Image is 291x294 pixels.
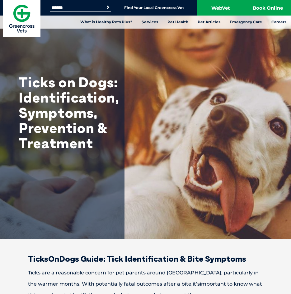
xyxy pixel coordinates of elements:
span: On [48,254,59,264]
span: Ticks are a reasonable concern for pet parents around [GEOGRAPHIC_DATA], particularly in the warm... [28,270,259,287]
a: Pet Health [163,16,193,29]
a: Services [137,16,163,29]
a: Find Your Local Greencross Vet [124,5,184,10]
a: Emergency Care [225,16,267,29]
button: Search [105,4,111,11]
span: Ticks [28,254,48,264]
a: Pet Articles [193,16,225,29]
span: it’s [193,281,200,287]
a: Careers [267,16,291,29]
span: Dogs Guide: Tick Identification & Bite Symptoms [59,254,246,264]
a: What is Healthy Pets Plus? [76,16,137,29]
h1: Ticks on Dogs: Identification, Symptoms, Prevention & Treatment [19,75,118,151]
